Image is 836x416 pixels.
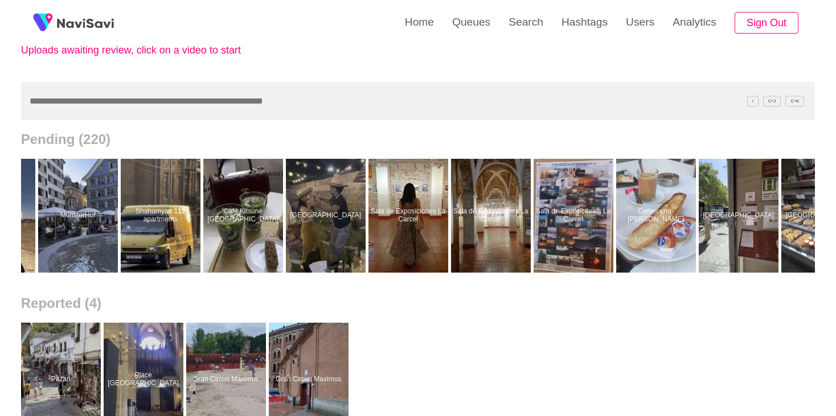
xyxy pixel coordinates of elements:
[57,17,114,28] img: fireSpot
[735,12,798,34] button: Sign Out
[763,96,781,106] span: C^J
[699,159,781,273] a: [GEOGRAPHIC_DATA]Museo del Jamón
[534,159,616,273] a: Sala de Exposiciones La CarcelSala de Exposiciones La Carcel
[451,159,534,273] a: Sala de Exposiciones La CarcelSala de Exposiciones La Carcel
[747,96,759,106] span: /
[286,159,368,273] a: [GEOGRAPHIC_DATA]Buna Guest House
[203,159,286,273] a: Café Kitsuné [GEOGRAPHIC_DATA]Café Kitsuné Palais Royal
[28,9,57,37] img: fireSpot
[616,159,699,273] a: Cervecería-[PERSON_NAME]Cervecería-Bar Palas
[38,159,121,273] a: MünsterHofMünsterHof
[368,159,451,273] a: Sala de Exposiciones La CarcelSala de Exposiciones La Carcel
[21,131,815,147] h2: Pending (220)
[785,96,804,106] span: C^K
[21,295,815,311] h2: Reported (4)
[121,159,203,273] a: Shahumyan 112 apartmentsShahumyan 112 apartments
[21,44,272,56] p: Uploads awaiting review, click on a video to start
